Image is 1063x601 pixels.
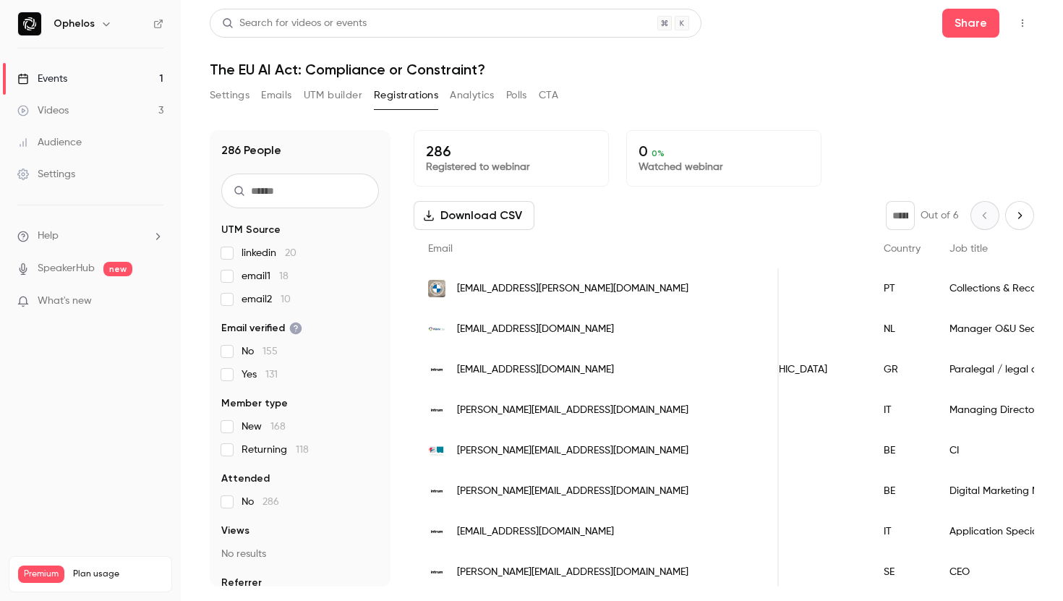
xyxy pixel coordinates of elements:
[221,547,379,561] p: No results
[265,370,278,380] span: 131
[270,422,286,432] span: 168
[450,84,495,107] button: Analytics
[18,566,64,583] span: Premium
[457,403,688,418] span: [PERSON_NAME][EMAIL_ADDRESS][DOMAIN_NAME]
[652,148,665,158] span: 0 %
[884,244,921,254] span: Country
[221,472,270,486] span: Attended
[428,563,445,581] img: intrum.com
[942,9,999,38] button: Share
[38,294,92,309] span: What's new
[54,17,95,31] h6: Ophelos
[221,576,262,590] span: Referrer
[457,362,614,378] span: [EMAIL_ADDRESS][DOMAIN_NAME]
[428,244,453,254] span: Email
[639,142,809,160] p: 0
[869,552,935,592] div: SE
[428,523,445,540] img: intrum.com
[221,142,281,159] h1: 286 People
[17,167,75,182] div: Settings
[869,511,935,552] div: IT
[428,442,445,459] img: brabantwallon.be
[221,321,302,336] span: Email verified
[428,401,445,419] img: intrum.com
[457,443,688,459] span: [PERSON_NAME][EMAIL_ADDRESS][DOMAIN_NAME]
[457,524,614,540] span: [EMAIL_ADDRESS][DOMAIN_NAME]
[221,223,281,237] span: UTM Source
[210,61,1034,78] h1: The EU AI Act: Compliance or Constraint?
[242,419,286,434] span: New
[949,244,988,254] span: Job title
[296,445,309,455] span: 118
[457,484,688,499] span: [PERSON_NAME][EMAIL_ADDRESS][DOMAIN_NAME]
[17,229,163,244] li: help-dropdown-opener
[262,497,279,507] span: 286
[285,248,296,258] span: 20
[457,322,614,337] span: [EMAIL_ADDRESS][DOMAIN_NAME]
[304,84,362,107] button: UTM builder
[18,12,41,35] img: Ophelos
[869,390,935,430] div: IT
[262,346,278,357] span: 155
[1005,201,1034,230] button: Next page
[921,208,959,223] p: Out of 6
[414,201,534,230] button: Download CSV
[428,280,445,297] img: bmw.pt
[539,84,558,107] button: CTA
[426,160,597,174] p: Registered to webinar
[242,246,296,260] span: linkedin
[428,482,445,500] img: intrum.com
[242,367,278,382] span: Yes
[210,84,249,107] button: Settings
[279,271,289,281] span: 18
[869,268,935,309] div: PT
[281,294,291,304] span: 10
[869,309,935,349] div: NL
[38,261,95,276] a: SpeakerHub
[221,396,288,411] span: Member type
[869,471,935,511] div: BE
[103,262,132,276] span: new
[17,103,69,118] div: Videos
[428,361,445,378] img: intrum.com
[261,84,291,107] button: Emails
[242,495,279,509] span: No
[869,349,935,390] div: GR
[457,565,688,580] span: [PERSON_NAME][EMAIL_ADDRESS][DOMAIN_NAME]
[242,344,278,359] span: No
[17,72,67,86] div: Events
[38,229,59,244] span: Help
[374,84,438,107] button: Registrations
[221,524,249,538] span: Views
[242,292,291,307] span: email2
[639,160,809,174] p: Watched webinar
[146,295,163,308] iframe: Noticeable Trigger
[242,269,289,284] span: email1
[17,135,82,150] div: Audience
[506,84,527,107] button: Polls
[869,430,935,471] div: BE
[222,16,367,31] div: Search for videos or events
[242,443,309,457] span: Returning
[428,320,445,338] img: spaww.nl
[73,568,163,580] span: Plan usage
[426,142,597,160] p: 286
[457,281,688,297] span: [EMAIL_ADDRESS][PERSON_NAME][DOMAIN_NAME]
